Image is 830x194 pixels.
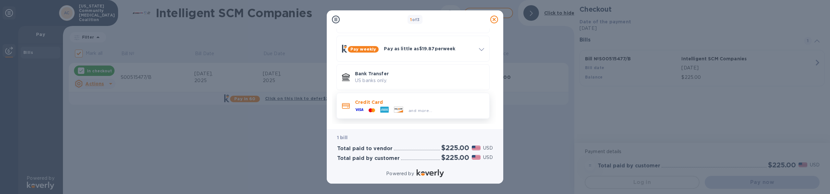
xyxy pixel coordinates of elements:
img: USD [472,146,481,150]
h3: Total paid to vendor [337,146,393,152]
b: of 3 [410,17,420,22]
h3: Total paid by customer [337,155,400,162]
p: Powered by [386,170,414,177]
p: US banks only. [355,77,484,84]
span: 1 [410,17,412,22]
h2: $225.00 [441,153,469,162]
p: USD [483,154,493,161]
b: Pay weekly [350,47,376,52]
p: Pay as little as $19.87 per week [384,45,474,52]
p: Bank Transfer [355,70,484,77]
p: USD [483,145,493,152]
h2: $225.00 [441,144,469,152]
span: and more... [409,108,432,113]
b: 1 bill [337,135,348,140]
p: Credit Card [355,99,484,105]
img: Logo [417,169,444,177]
img: USD [472,155,481,160]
